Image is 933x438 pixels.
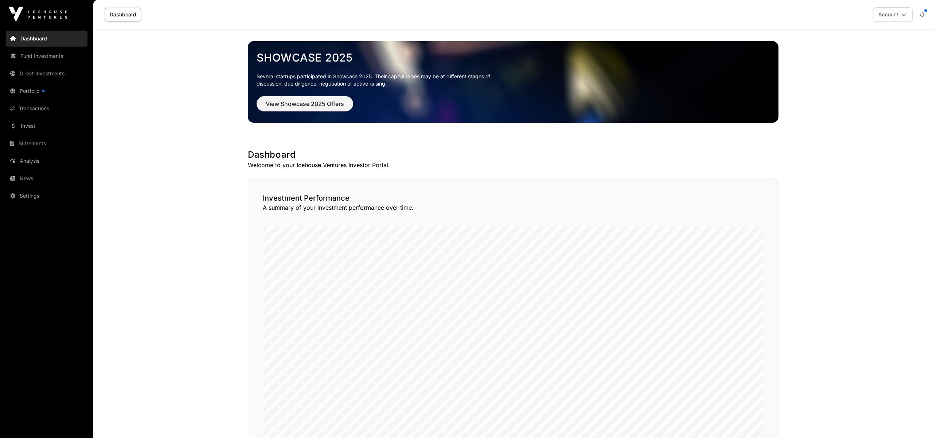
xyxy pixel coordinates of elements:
[6,100,87,117] a: Transactions
[6,188,87,204] a: Settings
[6,135,87,151] a: Statements
[248,149,778,161] h1: Dashboard
[6,31,87,47] a: Dashboard
[6,66,87,82] a: Direct Investments
[6,153,87,169] a: Analysis
[257,73,501,87] p: Several startups participated in Showcase 2025. Their capital raises may be at different stages o...
[248,161,778,169] p: Welcome to your Icehouse Ventures Investor Portal.
[6,83,87,99] a: Portfolio
[6,48,87,64] a: Fund Investments
[6,170,87,186] a: News
[248,41,778,123] img: Showcase 2025
[6,118,87,134] a: Invest
[874,7,913,22] button: Account
[9,7,67,22] img: Icehouse Ventures Logo
[897,403,933,438] iframe: Chat Widget
[263,203,764,212] p: A summary of your investment performance over time.
[257,96,353,111] button: View Showcase 2025 Offers
[257,103,353,111] a: View Showcase 2025 Offers
[257,51,770,64] a: Showcase 2025
[266,99,344,108] span: View Showcase 2025 Offers
[263,193,764,203] h2: Investment Performance
[105,8,141,21] a: Dashboard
